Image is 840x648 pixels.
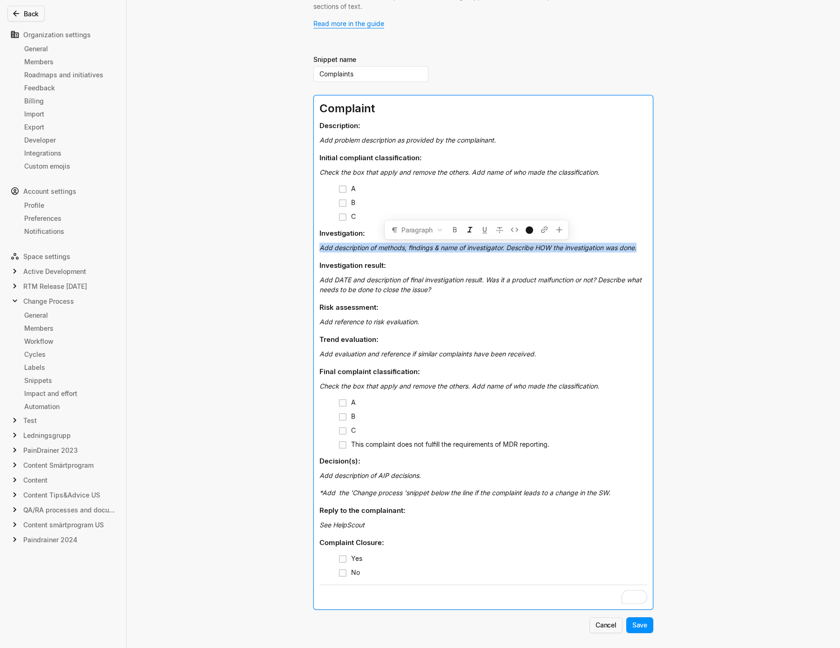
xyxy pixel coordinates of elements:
div: Organization settings [7,27,119,42]
span: Initial compliant classification: [319,153,422,162]
span: Risk assessment: [319,303,379,312]
a: Feedback [20,81,119,94]
div: Billing [24,96,115,106]
div: Labels [24,362,115,372]
a: Preferences [20,211,119,225]
span: A [351,398,356,406]
span: Add description of AIP decisions. [319,471,421,479]
span: Decision(s): [319,457,360,465]
div: Account settings [7,184,119,198]
span: B [351,198,355,206]
span: *Add the 'Change process 'snippet below the line if the complaint leads to a change in the SW. [319,489,610,497]
a: Profile [20,198,119,211]
span: Add reference to risk evaluation. [319,318,419,326]
span: Yes [351,554,362,562]
input: Snippet name [313,66,428,82]
a: Workflow [20,334,119,348]
a: Integrations [20,146,119,159]
div: General [24,310,115,320]
a: Export [20,120,119,133]
div: Export [24,122,115,132]
span: C [351,212,356,220]
div: Notifications [24,226,115,236]
a: Notifications [20,225,119,238]
span: Trend evaluation: [319,335,379,344]
span: PainDrainer 2023 [23,445,78,455]
div: Members [24,323,115,333]
span: Complaint Closure: [319,538,384,547]
a: Developer [20,133,119,146]
span: Add evaluation and reference if similar complaints have been received. [319,350,536,358]
div: Snippets [24,375,115,385]
div: Profile [24,200,115,210]
span: Complaint [319,102,375,115]
button: Cancel [589,617,623,633]
span: Ledningsgrupp [23,430,71,440]
a: Roadmaps and initiatives [20,68,119,81]
span: Description: [319,121,360,130]
span: C [351,426,356,434]
a: General [20,308,119,321]
span: RTM Release [DATE] [23,281,87,291]
span: Check the box that apply and remove the others. Add name of who made the classification. [319,168,599,176]
span: Investigation: [319,229,365,238]
a: Import [20,107,119,120]
span: Reply to the complainant: [319,506,406,515]
button: Paragraph [387,224,447,237]
div: Space settings [7,249,119,264]
span: See HelpScout [319,521,365,529]
div: Roadmaps and initiatives [24,70,115,80]
div: General [24,44,115,54]
span: Add description of methods, findings & name of investigator. Describe HOW the investigation was d... [319,244,637,252]
a: Impact and effort [20,387,119,400]
div: Preferences [24,213,115,223]
span: Content smärtprogram US [23,520,104,530]
a: Labels [20,361,119,374]
a: Members [20,321,119,334]
span: Final complaint classification: [319,367,420,376]
div: Custom emojis [24,161,115,171]
span: Content [23,475,47,485]
a: Automation [20,400,119,413]
div: Snippet name [313,55,356,64]
div: Members [24,57,115,67]
span: Paindrainer 2024 [23,535,77,545]
span: QA/RA processes and documents [23,505,116,515]
span: Test [23,416,37,425]
div: Impact and effort [24,389,115,398]
span: B [351,412,355,420]
span: Content Tips&Advice US [23,490,100,500]
div: To enrich screen reader interactions, please activate Accessibility in Grammarly extension settings [314,95,653,609]
div: Cycles [24,349,115,359]
button: Save [626,617,653,633]
span: Check the box that apply and remove the others. Add name of who made the classification. [319,382,599,390]
div: Developer [24,135,115,145]
span: Active Development [23,266,86,276]
span: No [351,568,360,576]
a: Read more in the guide [313,20,384,27]
a: Cycles [20,348,119,361]
div: Workflow [24,336,115,346]
span: Investigation result: [319,261,386,270]
div: Automation [24,402,115,411]
span: This complaint does not fulfill the requirements of MDR reporting. [351,440,549,448]
a: Billing [20,94,119,107]
span: A [351,184,356,192]
span: Add problem description as provided by the complainant. [319,136,496,144]
a: Custom emojis [20,159,119,172]
a: Snippets [20,374,119,387]
span: Content Smärtprogram [23,460,94,470]
div: Integrations [24,148,115,158]
a: General [20,42,119,55]
span: Add DATE and description of final investigation result. Was it a product malfunction or not? Desc... [319,276,644,293]
span: Change Process [23,296,74,306]
a: Members [20,55,119,68]
div: Import [24,109,115,119]
div: Feedback [24,83,115,93]
button: Back [7,6,45,21]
